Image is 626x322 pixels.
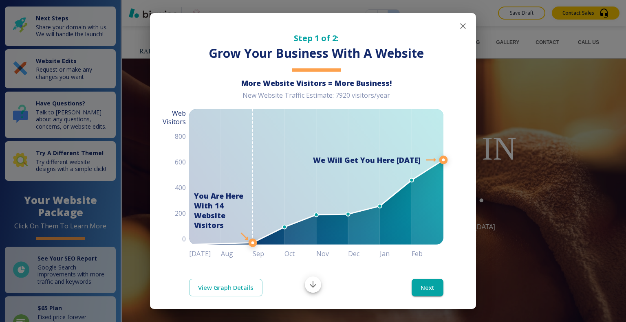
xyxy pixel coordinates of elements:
button: Scroll to bottom [305,276,321,293]
h5: Step 1 of 2: [189,33,443,44]
div: New Website Traffic Estimate: 7920 visitors/year [189,91,443,106]
h3: Grow Your Business With A Website [189,45,443,62]
h6: Feb [412,248,443,259]
h6: Oct [284,248,316,259]
h6: More Website Visitors = More Business! [189,78,443,88]
button: Next [412,279,443,296]
h6: Nov [316,248,348,259]
a: View Graph Details [189,279,262,296]
h6: Jan [380,248,412,259]
h6: Dec [348,248,380,259]
h6: Sep [253,248,284,259]
h6: Aug [221,248,253,259]
h6: [DATE] [189,248,221,259]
